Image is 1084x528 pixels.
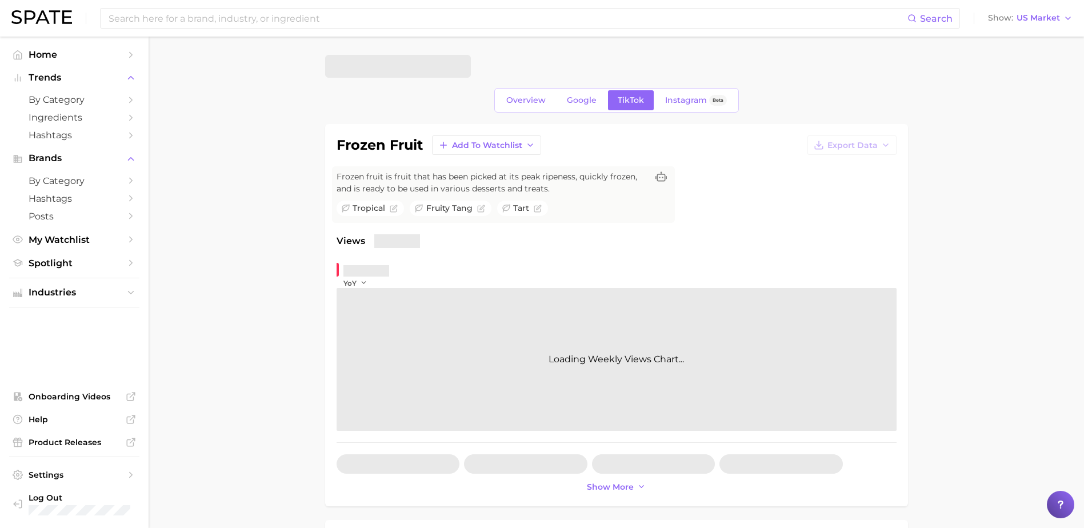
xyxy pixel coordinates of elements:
span: Ingredients [29,112,120,123]
a: Ingredients [9,109,139,126]
button: ShowUS Market [985,11,1075,26]
span: Search [920,13,953,24]
span: tropical [353,202,385,214]
span: Log Out [29,493,153,503]
a: Spotlight [9,254,139,272]
span: by Category [29,175,120,186]
a: Help [9,411,139,428]
a: InstagramBeta [655,90,737,110]
span: YoY [343,278,357,288]
button: Add to Watchlist [432,135,541,155]
span: Beta [713,95,723,105]
button: Industries [9,284,139,301]
a: Google [557,90,606,110]
span: Views [337,234,365,248]
button: Show more [584,479,649,495]
a: Onboarding Videos [9,388,139,405]
img: SPATE [11,10,72,24]
button: YoY [343,278,368,288]
h1: frozen fruit [337,138,423,152]
span: Export Data [827,141,878,150]
span: Spotlight [29,258,120,269]
span: Brands [29,153,120,163]
a: Settings [9,466,139,483]
span: Industries [29,287,120,298]
span: Add to Watchlist [452,141,522,150]
span: Frozen fruit is fruit that has been picked at its peak ripeness, quickly frozen, and is ready to ... [337,171,647,195]
button: Flag as miscategorized or irrelevant [534,205,542,213]
button: Flag as miscategorized or irrelevant [477,205,485,213]
span: Overview [506,95,546,105]
a: My Watchlist [9,231,139,249]
span: Instagram [665,95,707,105]
a: Overview [497,90,555,110]
span: Onboarding Videos [29,391,120,402]
span: Settings [29,470,120,480]
span: Help [29,414,120,425]
a: TikTok [608,90,654,110]
input: Search here for a brand, industry, or ingredient [107,9,907,28]
span: My Watchlist [29,234,120,245]
span: Posts [29,211,120,222]
a: Log out. Currently logged in with e-mail jayme.clifton@kmgtgroup.com. [9,489,139,519]
a: Product Releases [9,434,139,451]
span: Trends [29,73,120,83]
span: Google [567,95,597,105]
a: Home [9,46,139,63]
span: TikTok [618,95,644,105]
span: Product Releases [29,437,120,447]
div: Loading Weekly Views Chart... [337,288,897,431]
button: Brands [9,150,139,167]
span: Hashtags [29,130,120,141]
button: Trends [9,69,139,86]
a: by Category [9,172,139,190]
span: by Category [29,94,120,105]
a: by Category [9,91,139,109]
span: Hashtags [29,193,120,204]
a: Posts [9,207,139,225]
button: Export Data [807,135,897,155]
span: Show [988,15,1013,21]
a: Hashtags [9,190,139,207]
span: Home [29,49,120,60]
button: Flag as miscategorized or irrelevant [390,205,398,213]
span: US Market [1017,15,1060,21]
span: tart [513,202,529,214]
span: Show more [587,482,634,492]
a: Hashtags [9,126,139,144]
span: fruity tang [426,202,473,214]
